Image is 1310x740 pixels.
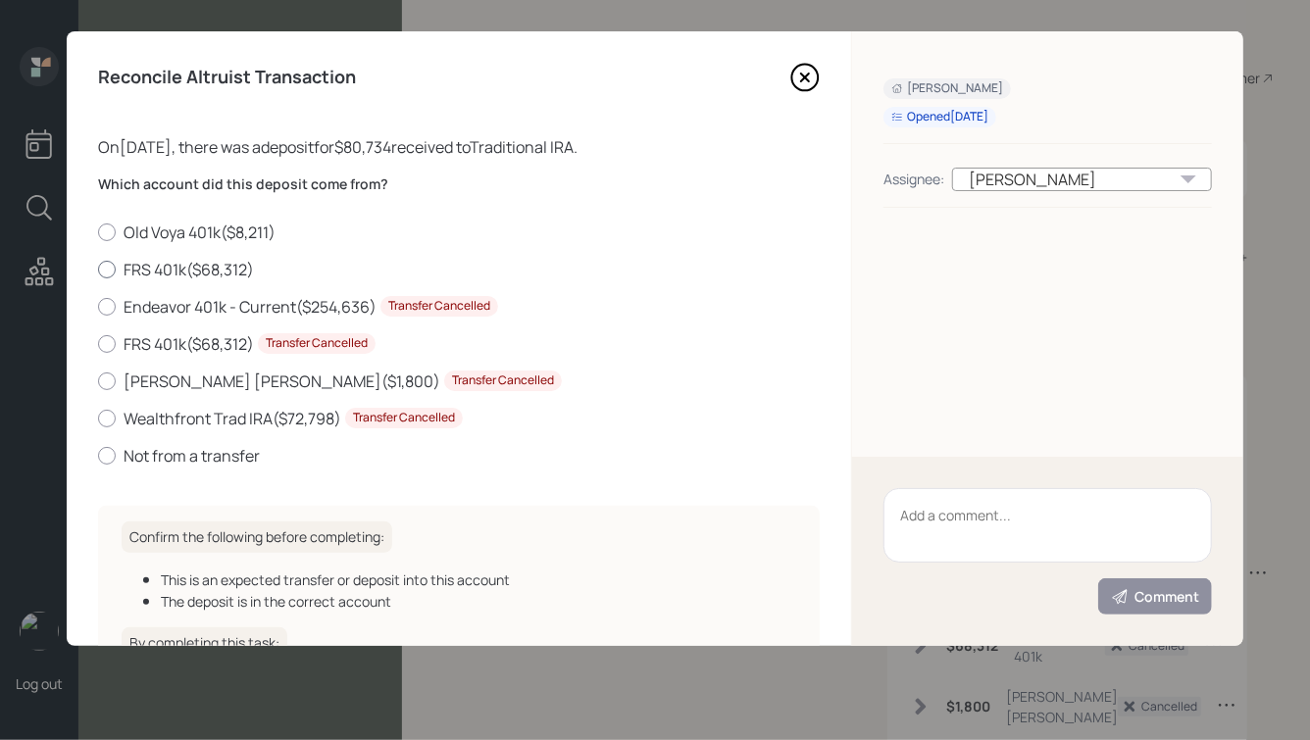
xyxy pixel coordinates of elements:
[891,109,988,125] div: Opened [DATE]
[161,591,796,612] div: The deposit is in the correct account
[98,370,820,392] label: [PERSON_NAME] [PERSON_NAME] ( $1,800 )
[122,627,287,660] h6: By completing this task:
[161,569,796,590] div: This is an expected transfer or deposit into this account
[353,410,455,426] div: Transfer Cancelled
[266,335,368,352] div: Transfer Cancelled
[98,174,820,194] label: Which account did this deposit come from?
[98,333,820,355] label: FRS 401k ( $68,312 )
[98,222,820,243] label: Old Voya 401k ( $8,211 )
[388,298,490,315] div: Transfer Cancelled
[98,259,820,280] label: FRS 401k ( $68,312 )
[98,135,820,159] div: On [DATE] , there was a deposit for $80,734 received to Traditional IRA .
[98,67,356,88] h4: Reconcile Altruist Transaction
[452,372,554,389] div: Transfer Cancelled
[1098,578,1212,615] button: Comment
[98,408,820,429] label: Wealthfront Trad IRA ( $72,798 )
[122,521,392,554] h6: Confirm the following before completing:
[98,445,820,467] label: Not from a transfer
[98,296,820,318] label: Endeavor 401k - Current ( $254,636 )
[883,169,944,189] div: Assignee:
[891,80,1003,97] div: [PERSON_NAME]
[1111,587,1199,607] div: Comment
[952,168,1212,191] div: [PERSON_NAME]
